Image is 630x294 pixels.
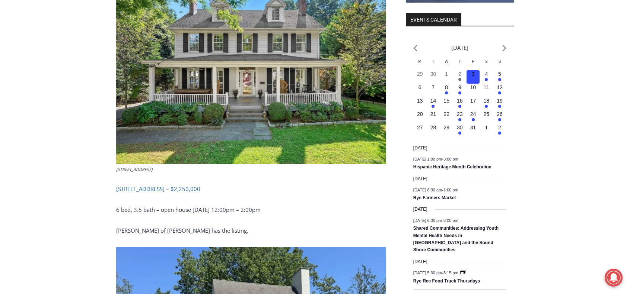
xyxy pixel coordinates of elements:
time: 9 [458,84,461,90]
time: 15 [443,98,449,104]
span: T [459,59,461,64]
time: 1 [445,71,448,77]
button: 11 [480,84,493,97]
button: 22 [440,110,453,124]
div: Monday [413,59,427,70]
time: 22 [443,111,449,117]
em: Has events [498,78,501,81]
em: Has events [498,118,501,121]
time: 2 [458,71,461,77]
time: 24 [470,111,476,117]
time: - [413,187,458,192]
span: W [445,59,448,64]
button: 3 [467,70,480,84]
time: 3 [472,71,475,77]
time: [DATE] [413,206,427,213]
li: [DATE] [451,43,468,53]
time: 12 [497,84,503,90]
time: 27 [417,125,423,130]
span: S [485,59,488,64]
time: [DATE] [413,258,427,265]
time: [DATE] [413,175,427,182]
time: 7 [432,84,435,90]
em: Has events [498,132,501,135]
em: Has events [472,118,475,121]
a: Intern @ [DOMAIN_NAME] [179,72,361,93]
div: Saturday [480,59,493,70]
button: 29 [413,70,427,84]
time: - [413,157,458,161]
time: 29 [443,125,449,130]
time: 30 [430,71,436,77]
time: 25 [484,111,490,117]
time: 19 [497,98,503,104]
button: 18 Has events [480,97,493,110]
span: [DATE] 5:30 pm [413,271,442,275]
span: [DATE] 6:00 pm [413,218,442,223]
button: 16 Has events [453,97,467,110]
button: 23 Has events [453,110,467,124]
a: Previous month [413,45,417,52]
span: S [499,59,501,64]
time: 5 [498,71,501,77]
button: 27 [413,124,427,137]
time: 23 [457,111,463,117]
div: 3 [78,63,81,70]
button: 28 [427,124,440,137]
button: 29 [440,124,453,137]
time: [DATE] [413,145,427,152]
button: 2 Has events [493,124,506,137]
span: 8:00 pm [443,218,458,223]
button: 9 Has events [453,84,467,97]
button: 7 [427,84,440,97]
a: Rye Farmers Market [413,195,456,201]
button: 2 Has events [453,70,467,84]
button: 6 [413,84,427,97]
time: 8 [445,84,448,90]
button: 1 [480,124,493,137]
em: Has events [432,105,435,108]
time: 20 [417,111,423,117]
a: Shared Communities: Addressing Youth Mental Health Needs in [GEOGRAPHIC_DATA] and the Sound Shore... [413,226,499,253]
div: Face Painting [78,22,104,61]
h4: [PERSON_NAME] Read Sanctuary Fall Fest: [DATE] [6,75,95,92]
a: Rye Rec Food Truck Thursdays [413,278,480,284]
button: 15 [440,97,453,110]
a: Hispanic Heritage Month Celebration [413,164,491,170]
div: Sunday [493,59,506,70]
time: 4 [485,71,488,77]
time: 18 [484,98,490,104]
time: - [413,271,459,275]
time: 26 [497,111,503,117]
div: Tuesday [427,59,440,70]
p: [PERSON_NAME] of [PERSON_NAME] has the listing. [116,226,386,235]
button: 30 Has events [453,124,467,137]
span: 8:15 pm [443,271,458,275]
em: Has events [458,132,461,135]
em: Has events [485,105,488,108]
em: Has events [498,91,501,94]
p: 6 bed, 3.5 bath – open house [DATE] 12:00pm – 2:00pm [116,205,386,214]
em: Has events [458,118,461,121]
button: 10 [467,84,480,97]
time: - [413,218,458,223]
div: "We would have speakers with experience in local journalism speak to us about their experiences a... [188,0,352,72]
div: Thursday [453,59,467,70]
figcaption: [STREET_ADDRESS] [116,166,386,173]
button: 30 [427,70,440,84]
h2: Events Calendar [406,13,461,26]
em: Has events [458,78,461,81]
button: 31 [467,124,480,137]
span: [DATE] 8:30 am [413,187,442,192]
button: 17 [467,97,480,110]
button: 12 Has events [493,84,506,97]
time: 28 [430,125,436,130]
time: 30 [457,125,463,130]
span: 1:00 pm [443,187,458,192]
a: Next month [502,45,506,52]
button: 1 [440,70,453,84]
button: 19 Has events [493,97,506,110]
time: 13 [417,98,423,104]
time: 1 [485,125,488,130]
a: [STREET_ADDRESS] – $2,250,000 [116,185,200,193]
